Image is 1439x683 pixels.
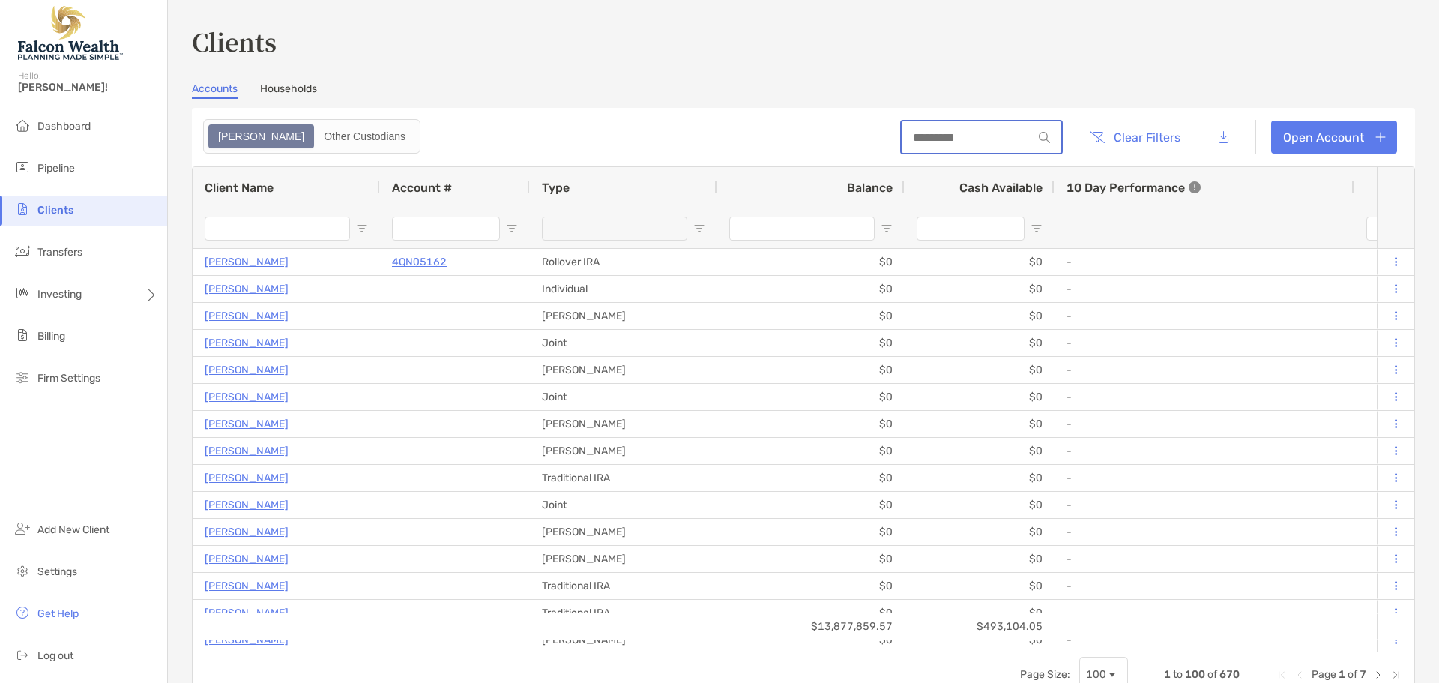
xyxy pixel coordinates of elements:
[1372,669,1384,681] div: Next Page
[717,357,905,383] div: $0
[530,303,717,329] div: [PERSON_NAME]
[18,6,123,60] img: Falcon Wealth Planning Logo
[205,334,289,352] p: [PERSON_NAME]
[205,280,289,298] p: [PERSON_NAME]
[530,573,717,599] div: Traditional IRA
[1173,668,1183,681] span: to
[13,604,31,622] img: get-help icon
[1312,668,1336,681] span: Page
[205,181,274,195] span: Client Name
[530,357,717,383] div: [PERSON_NAME]
[1067,574,1342,598] div: -
[205,523,289,541] a: [PERSON_NAME]
[205,307,289,325] a: [PERSON_NAME]
[210,126,313,147] div: Zoe
[1067,358,1342,382] div: -
[905,276,1055,302] div: $0
[37,372,100,385] span: Firm Settings
[717,546,905,572] div: $0
[717,411,905,437] div: $0
[905,573,1055,599] div: $0
[905,465,1055,491] div: $0
[205,496,289,514] a: [PERSON_NAME]
[1067,466,1342,490] div: -
[506,223,518,235] button: Open Filter Menu
[37,246,82,259] span: Transfers
[530,330,717,356] div: Joint
[717,613,905,640] div: $13,877,859.57
[37,523,109,536] span: Add New Client
[905,438,1055,464] div: $0
[316,126,414,147] div: Other Custodians
[13,326,31,344] img: billing icon
[205,469,289,487] a: [PERSON_NAME]
[1031,223,1043,235] button: Open Filter Menu
[905,357,1055,383] div: $0
[530,600,717,626] div: Traditional IRA
[717,600,905,626] div: $0
[13,200,31,218] img: clients icon
[37,204,73,217] span: Clients
[905,546,1055,572] div: $0
[192,82,238,99] a: Accounts
[905,492,1055,518] div: $0
[205,388,289,406] a: [PERSON_NAME]
[205,361,289,379] p: [PERSON_NAME]
[37,565,77,578] span: Settings
[717,465,905,491] div: $0
[905,303,1055,329] div: $0
[205,604,289,622] a: [PERSON_NAME]
[192,24,1415,58] h3: Clients
[530,465,717,491] div: Traditional IRA
[13,368,31,386] img: firm-settings icon
[530,546,717,572] div: [PERSON_NAME]
[13,116,31,134] img: dashboard icon
[1185,668,1205,681] span: 100
[530,249,717,275] div: Rollover IRA
[18,81,158,94] span: [PERSON_NAME]!
[203,119,420,154] div: segmented control
[13,562,31,580] img: settings icon
[1067,250,1342,274] div: -
[1164,668,1171,681] span: 1
[905,384,1055,410] div: $0
[13,520,31,538] img: add_new_client icon
[205,550,289,568] p: [PERSON_NAME]
[542,181,570,195] span: Type
[37,330,65,343] span: Billing
[917,217,1025,241] input: Cash Available Filter Input
[1390,669,1402,681] div: Last Page
[1067,493,1342,517] div: -
[717,249,905,275] div: $0
[717,492,905,518] div: $0
[205,577,289,595] a: [PERSON_NAME]
[717,330,905,356] div: $0
[205,253,289,271] a: [PERSON_NAME]
[1360,668,1366,681] span: 7
[1348,668,1357,681] span: of
[729,217,875,241] input: Balance Filter Input
[13,284,31,302] img: investing icon
[1276,669,1288,681] div: First Page
[1020,668,1070,681] div: Page Size:
[905,613,1055,640] div: $493,104.05
[1294,669,1306,681] div: Previous Page
[530,492,717,518] div: Joint
[205,442,289,460] p: [PERSON_NAME]
[717,573,905,599] div: $0
[1086,668,1106,681] div: 100
[1339,668,1345,681] span: 1
[37,649,73,662] span: Log out
[881,223,893,235] button: Open Filter Menu
[717,519,905,545] div: $0
[905,411,1055,437] div: $0
[717,303,905,329] div: $0
[1271,121,1397,154] a: Open Account
[1078,121,1192,154] button: Clear Filters
[1067,520,1342,544] div: -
